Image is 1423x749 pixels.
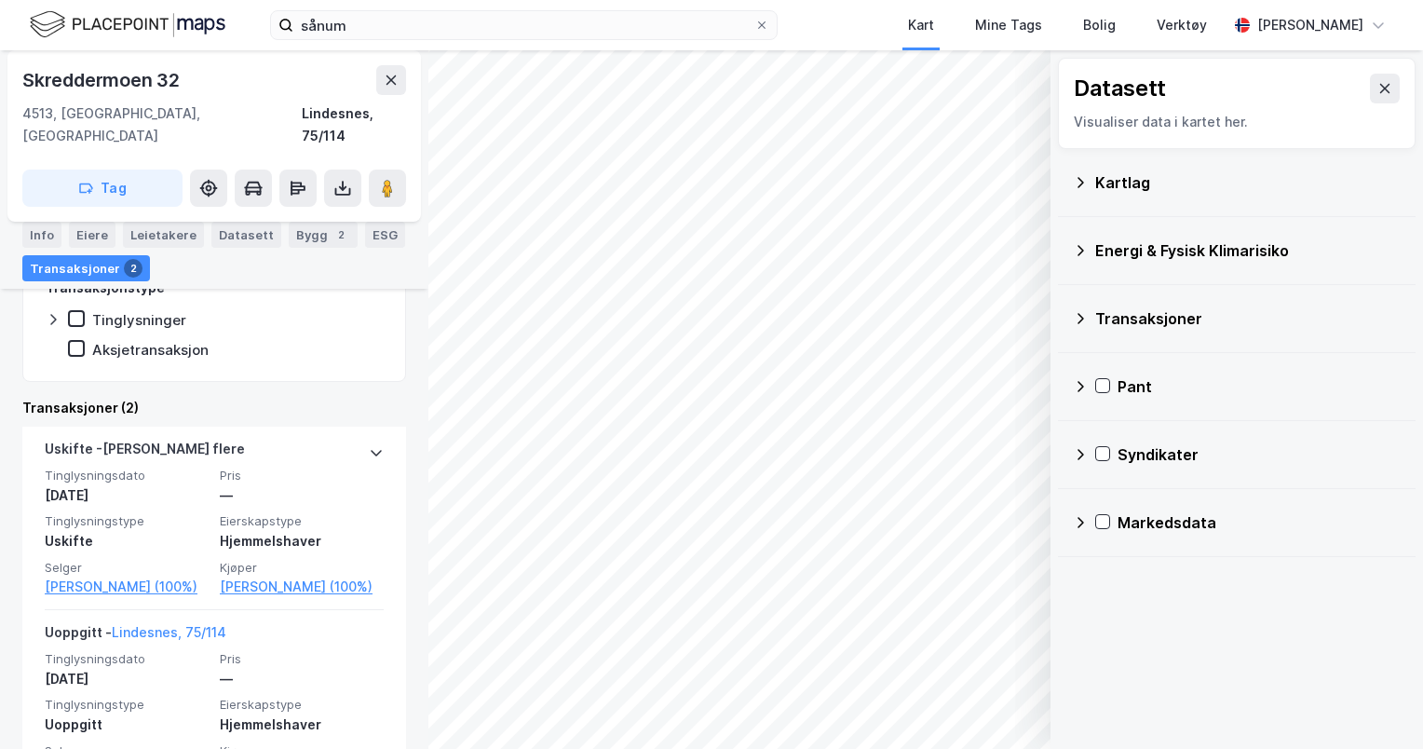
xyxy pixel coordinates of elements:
div: Skreddermoen 32 [22,65,183,95]
div: Datasett [211,222,281,248]
a: [PERSON_NAME] (100%) [45,576,209,598]
div: Mine Tags [975,14,1042,36]
div: 2 [124,259,142,278]
div: Lindesnes, 75/114 [302,102,406,147]
span: Tinglysningsdato [45,651,209,667]
a: Lindesnes, 75/114 [112,624,226,640]
input: Søk på adresse, matrikkel, gårdeiere, leietakere eller personer [293,11,754,39]
div: Tinglysninger [92,311,186,329]
div: [DATE] [45,668,209,690]
div: Uskifte [45,530,209,552]
div: Transaksjoner [1095,307,1401,330]
div: Bygg [289,222,358,248]
div: Verktøy [1157,14,1207,36]
div: Aksjetransaksjon [92,341,209,359]
button: Tag [22,170,183,207]
div: Info [22,222,61,248]
div: 4513, [GEOGRAPHIC_DATA], [GEOGRAPHIC_DATA] [22,102,302,147]
span: Eierskapstype [220,697,384,713]
div: ESG [365,222,405,248]
div: Transaksjoner (2) [22,397,406,419]
div: 2 [332,225,350,244]
span: Tinglysningstype [45,697,209,713]
iframe: Chat Widget [1330,660,1423,749]
span: Tinglysningstype [45,513,209,529]
span: Eierskapstype [220,513,384,529]
div: Uoppgitt - [45,621,226,651]
div: Markedsdata [1118,511,1401,534]
div: Leietakere [123,222,204,248]
div: Visualiser data i kartet her. [1074,111,1400,133]
div: — [220,484,384,507]
div: Hjemmelshaver [220,530,384,552]
div: [DATE] [45,484,209,507]
a: [PERSON_NAME] (100%) [220,576,384,598]
span: Selger [45,560,209,576]
div: [PERSON_NAME] [1257,14,1363,36]
div: Energi & Fysisk Klimarisiko [1095,239,1401,262]
div: Eiere [69,222,115,248]
div: — [220,668,384,690]
img: logo.f888ab2527a4732fd821a326f86c7f29.svg [30,8,225,41]
div: Uoppgitt [45,714,209,736]
div: Uskifte - [PERSON_NAME] flere [45,438,245,468]
div: Syndikater [1118,443,1401,466]
span: Pris [220,651,384,667]
div: Datasett [1074,74,1166,103]
span: Tinglysningsdato [45,468,209,483]
div: Pant [1118,375,1401,398]
div: Kart [908,14,934,36]
span: Pris [220,468,384,483]
div: Kartlag [1095,171,1401,194]
div: Bolig [1083,14,1116,36]
div: Hjemmelshaver [220,714,384,736]
div: Transaksjoner [22,255,150,281]
div: Kontrollprogram for chat [1330,660,1423,749]
span: Kjøper [220,560,384,576]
